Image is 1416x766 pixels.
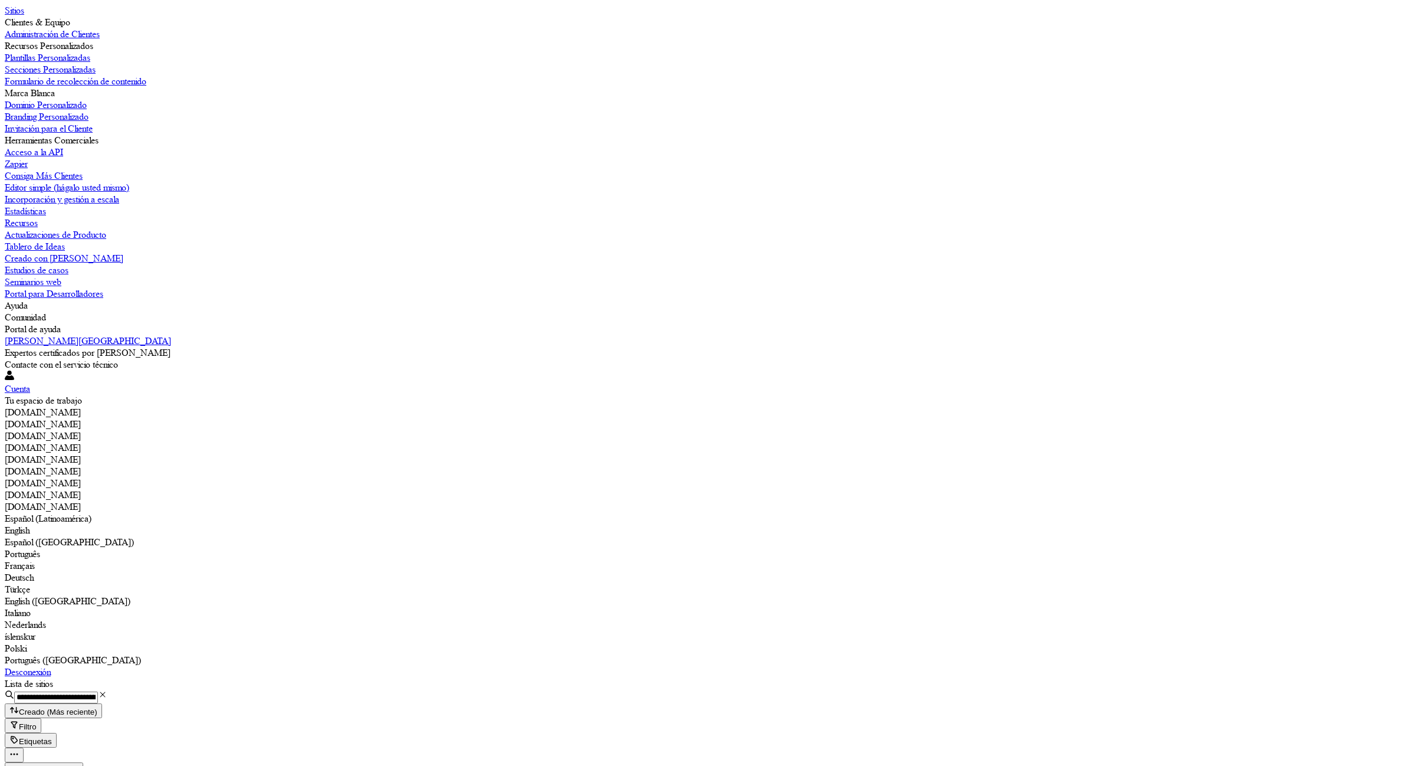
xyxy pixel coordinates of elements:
label: Marca Blanca [5,87,55,99]
label: Herramientas Comerciales [5,135,99,146]
div: [DOMAIN_NAME] [5,489,1411,501]
label: [PERSON_NAME][GEOGRAPHIC_DATA] [5,335,171,346]
label: Zapier [5,158,28,169]
iframe: Duda-gen Chat Button Frame [1355,705,1416,766]
label: Invitación para el Cliente [5,123,93,134]
label: Recursos [5,217,38,228]
div: [DOMAIN_NAME] [5,501,1411,513]
div: [DOMAIN_NAME] [5,407,1411,418]
label: Creado con [PERSON_NAME] [5,253,123,264]
label: Plantillas Personalizadas [5,52,90,63]
button: Creado (Más reciente) [5,703,102,718]
div: English ([GEOGRAPHIC_DATA]) [5,595,1411,607]
button: Etiquetas [5,733,57,748]
label: Expertos certificados por [PERSON_NAME] [5,347,171,358]
label: Desconexión [5,666,51,677]
label: Español (Latinoamérica) [5,513,91,524]
div: Français [5,560,1411,572]
div: Polski [5,643,1411,654]
div: Deutsch [5,572,1411,584]
div: Português ([GEOGRAPHIC_DATA]) [5,654,1411,666]
label: Tu espacio de trabajo [5,395,82,406]
div: [DOMAIN_NAME] [5,442,1411,454]
label: Branding Personalizado [5,111,88,122]
div: [DOMAIN_NAME] [5,418,1411,430]
label: Consiga Más Clientes [5,170,83,181]
div: [DOMAIN_NAME] [5,466,1411,477]
div: [DOMAIN_NAME] [5,477,1411,489]
label: Portal para Desarrolladores [5,288,103,299]
label: Portal de ayuda [5,323,61,335]
label: Ayuda [5,300,28,311]
label: Dominio Personalizado [5,99,87,110]
div: Italiano [5,607,1411,619]
div: [DOMAIN_NAME] [5,454,1411,466]
div: Nederlands [5,619,1411,631]
label: Cuenta [5,383,30,394]
label: Contacte con el servicio técnico [5,359,118,370]
label: Acceso a la API [5,146,63,158]
label: Recursos Personalizados [5,40,93,51]
label: Secciones Personalizadas [5,64,96,75]
span: Lista de sitios [5,678,53,689]
label: Tablero de Ideas [5,241,65,252]
label: Seminarios web [5,276,61,287]
div: [DOMAIN_NAME] [5,430,1411,442]
button: Filtro [5,718,41,733]
div: Español ([GEOGRAPHIC_DATA]) [5,536,1411,548]
label: Estadísticas [5,205,46,217]
div: Türkçe [5,584,1411,595]
a: Recursos [5,217,1411,229]
label: Administración de Clientes [5,28,100,40]
div: English [5,525,1411,536]
label: Incorporación y gestión a escala [5,194,119,205]
div: íslenskur [5,631,1411,643]
label: Actualizaciones de Producto [5,229,106,240]
label: Sitios [5,5,24,16]
label: Formulario de recolección de contenido [5,76,146,87]
label: Comunidad [5,312,46,323]
label: Clientes & Equipo [5,17,70,28]
label: Editor simple (hágalo usted mismo) [5,182,129,193]
label: Estudios de casos [5,264,68,276]
div: Português [5,548,1411,560]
